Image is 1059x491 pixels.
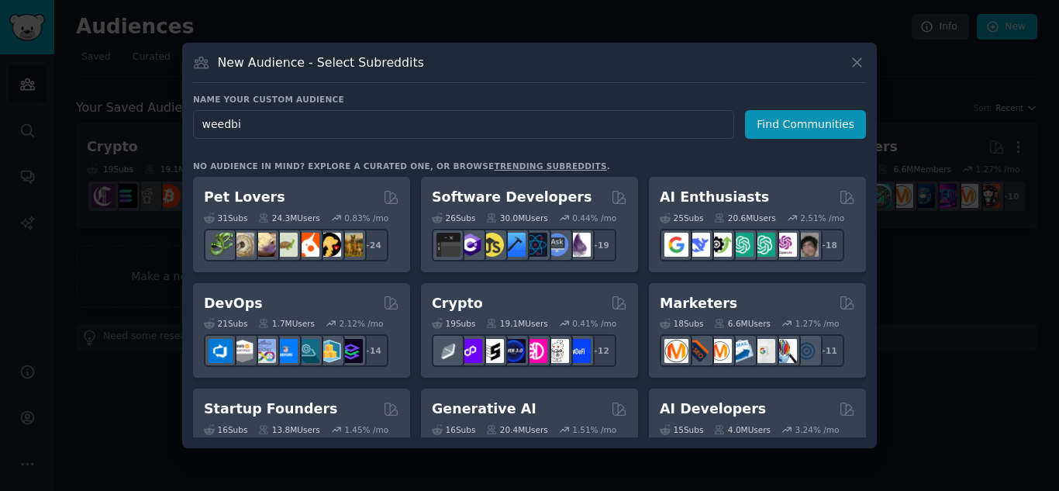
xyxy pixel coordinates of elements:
[800,213,844,223] div: 2.51 % /mo
[545,233,569,257] img: AskComputerScience
[572,424,616,435] div: 1.51 % /mo
[572,213,616,223] div: 0.44 % /mo
[458,339,482,363] img: 0xPolygon
[356,334,388,367] div: + 14
[502,339,526,363] img: web3
[795,233,819,257] img: ArtificalIntelligence
[274,233,298,257] img: turtle
[480,233,504,257] img: learnjavascript
[714,424,771,435] div: 4.0M Users
[204,424,247,435] div: 16 Sub s
[708,339,732,363] img: AskMarketing
[432,399,536,419] h2: Generative AI
[480,339,504,363] img: ethstaker
[432,188,592,207] h2: Software Developers
[686,339,710,363] img: bigseo
[317,233,341,257] img: PetAdvice
[209,339,233,363] img: azuredevops
[339,339,363,363] img: PlatformEngineers
[773,339,797,363] img: MarketingResearch
[436,339,461,363] img: ethfinance
[494,161,606,171] a: trending subreddits
[502,233,526,257] img: iOSProgramming
[523,233,547,257] img: reactnative
[486,424,547,435] div: 20.4M Users
[432,424,475,435] div: 16 Sub s
[432,213,475,223] div: 26 Sub s
[204,213,247,223] div: 31 Sub s
[356,229,388,261] div: + 24
[708,233,732,257] img: AItoolsCatalog
[567,233,591,257] img: elixir
[751,339,775,363] img: googleads
[344,424,388,435] div: 1.45 % /mo
[193,110,734,139] input: Pick a short name, like "Digital Marketers" or "Movie-Goers"
[486,318,547,329] div: 19.1M Users
[340,318,384,329] div: 2.12 % /mo
[714,318,771,329] div: 6.6M Users
[258,213,319,223] div: 24.3M Users
[204,188,285,207] h2: Pet Lovers
[795,318,840,329] div: 1.27 % /mo
[523,339,547,363] img: defiblockchain
[660,399,766,419] h2: AI Developers
[204,399,337,419] h2: Startup Founders
[714,213,775,223] div: 20.6M Users
[545,339,569,363] img: CryptoNews
[218,54,424,71] h3: New Audience - Select Subreddits
[230,339,254,363] img: AWS_Certified_Experts
[274,339,298,363] img: DevOpsLinks
[567,339,591,363] img: defi_
[252,339,276,363] img: Docker_DevOps
[193,161,610,171] div: No audience in mind? Explore a curated one, or browse .
[664,233,688,257] img: GoogleGeminiAI
[209,233,233,257] img: herpetology
[339,233,363,257] img: dogbreed
[204,294,263,313] h2: DevOps
[295,339,319,363] img: platformengineering
[252,233,276,257] img: leopardgeckos
[686,233,710,257] img: DeepSeek
[432,318,475,329] div: 19 Sub s
[795,339,819,363] img: OnlineMarketing
[258,318,315,329] div: 1.7M Users
[230,233,254,257] img: ballpython
[458,233,482,257] img: csharp
[730,233,754,257] img: chatgpt_promptDesign
[795,424,840,435] div: 3.24 % /mo
[432,294,483,313] h2: Crypto
[317,339,341,363] img: aws_cdk
[751,233,775,257] img: chatgpt_prompts_
[660,188,769,207] h2: AI Enthusiasts
[660,318,703,329] div: 18 Sub s
[344,213,388,223] div: 0.83 % /mo
[660,424,703,435] div: 15 Sub s
[295,233,319,257] img: cockatiel
[204,318,247,329] div: 21 Sub s
[660,294,737,313] h2: Marketers
[745,110,866,139] button: Find Communities
[486,213,547,223] div: 30.0M Users
[812,229,844,261] div: + 18
[660,213,703,223] div: 25 Sub s
[812,334,844,367] div: + 11
[258,424,319,435] div: 13.8M Users
[193,94,866,105] h3: Name your custom audience
[730,339,754,363] img: Emailmarketing
[436,233,461,257] img: software
[584,229,616,261] div: + 19
[572,318,616,329] div: 0.41 % /mo
[584,334,616,367] div: + 12
[664,339,688,363] img: content_marketing
[773,233,797,257] img: OpenAIDev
